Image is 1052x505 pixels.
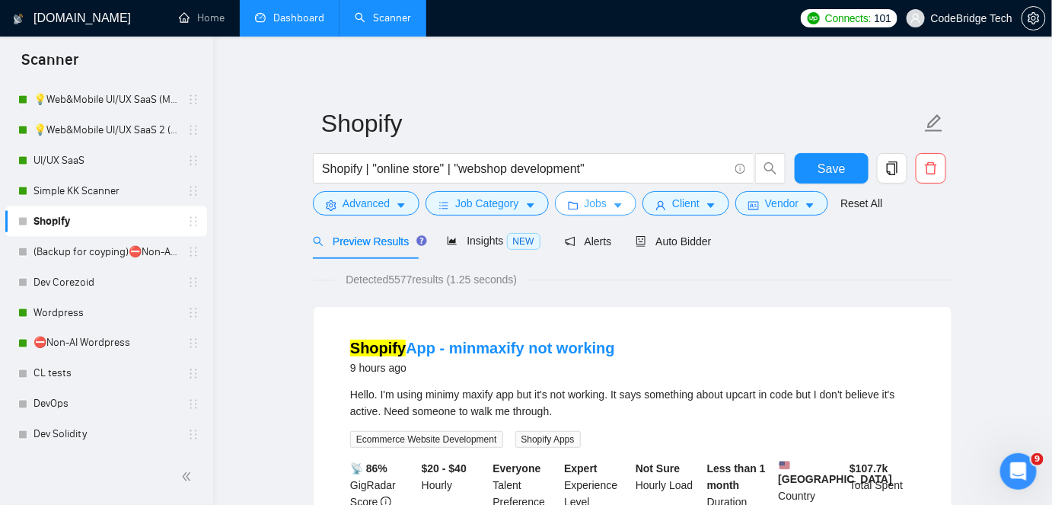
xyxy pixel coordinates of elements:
button: copy [877,153,907,184]
span: Jobs [585,195,607,212]
b: $ 107.7k [850,462,888,475]
span: holder [187,185,199,197]
span: setting [326,200,336,211]
a: ShopifyApp - minmaxify not working [350,340,615,356]
button: settingAdvancedcaret-down [313,191,419,216]
span: user [655,200,666,211]
span: Insights [447,235,540,247]
span: caret-down [613,200,623,211]
span: 101 [874,10,891,27]
span: robot [636,236,646,247]
button: Save [795,153,869,184]
a: Wordpress [33,298,178,328]
b: Everyone [493,462,541,475]
button: setting [1022,6,1046,30]
span: search [756,161,785,175]
a: homeHome [179,11,225,24]
span: edit [924,113,944,133]
span: holder [187,216,199,228]
span: folder [568,200,579,211]
span: holder [187,398,199,411]
div: Hello. I'm using minimy maxify app but it's not working. It says something about upcart in code b... [350,386,915,420]
a: DevOps [33,389,178,420]
span: Ecommerce Website Development [350,431,503,448]
span: bars [438,200,449,211]
span: Scanner [9,49,91,81]
span: holder [187,124,199,136]
span: notification [565,236,575,247]
span: caret-down [805,200,815,211]
button: barsJob Categorycaret-down [426,191,548,216]
span: delete [917,161,945,175]
span: caret-down [525,200,536,211]
span: area-chart [447,235,457,246]
button: userClientcaret-down [642,191,729,216]
button: search [755,153,786,184]
div: 9 hours ago [350,359,615,377]
button: idcardVendorcaret-down [735,191,828,216]
span: holder [187,368,199,380]
span: 9 [1031,453,1044,465]
a: Dev Solidity [33,420,178,450]
div: Tooltip anchor [415,234,429,248]
span: double-left [181,469,196,484]
span: holder [187,307,199,319]
b: [GEOGRAPHIC_DATA] [779,460,893,485]
span: holder [187,155,199,167]
span: Connects: [825,10,871,27]
span: setting [1022,12,1045,24]
a: UI/UX SaaS [33,145,178,176]
a: Shopify [33,206,178,237]
span: copy [878,161,907,175]
span: Alerts [565,235,612,248]
a: setting [1022,12,1046,24]
span: holder [187,94,199,106]
b: $20 - $40 [422,462,467,475]
a: Dev Corezoid [33,267,178,298]
img: 🇺🇸 [779,460,790,471]
img: logo [13,7,24,31]
a: dashboardDashboard [255,11,324,24]
a: 💡Web&Mobile UI/UX SaaS 2 ([PERSON_NAME]) [33,115,178,145]
span: Vendor [765,195,799,212]
span: Detected 5577 results (1.25 seconds) [335,271,528,288]
span: holder [187,429,199,441]
a: 💡Web&Mobile UI/UX SaaS (Mariia) [33,85,178,115]
span: caret-down [396,200,406,211]
b: 📡 86% [350,462,387,475]
b: Expert [564,462,598,475]
span: holder [187,246,199,258]
input: Scanner name... [321,104,921,142]
span: info-circle [735,164,745,174]
a: CL tests [33,359,178,389]
span: user [910,13,921,24]
span: NEW [507,233,540,250]
button: folderJobscaret-down [555,191,637,216]
b: Not Sure [636,462,680,475]
input: Search Freelance Jobs... [322,159,728,178]
a: (Backup for coyping)⛔Non-AI New! UI UX DESIGN GENERAL [33,237,178,267]
button: delete [916,153,946,184]
span: Preview Results [313,235,422,248]
span: Client [672,195,700,212]
span: holder [187,276,199,289]
span: Advanced [343,195,390,212]
span: search [313,236,324,247]
iframe: Intercom live chat [1000,453,1037,490]
a: Reset All [840,195,882,212]
b: Less than 1 month [707,462,766,491]
span: caret-down [706,200,716,211]
a: ⛔Non-AI Wordpress [33,328,178,359]
a: Simple KK Scanner [33,176,178,206]
img: upwork-logo.png [808,12,820,24]
a: searchScanner [355,11,411,24]
span: idcard [748,200,759,211]
span: Shopify Apps [515,431,581,448]
span: Auto Bidder [636,235,711,248]
span: Job Category [455,195,518,212]
span: holder [187,337,199,350]
mark: Shopify [350,340,406,356]
span: Save [818,159,845,178]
